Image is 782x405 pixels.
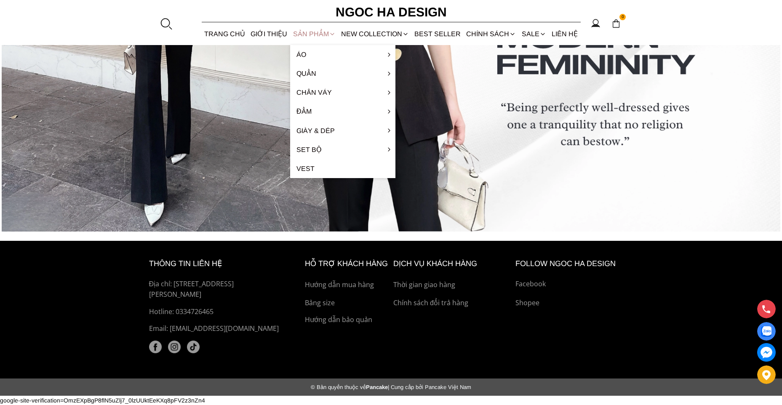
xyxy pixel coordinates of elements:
[305,258,389,270] h6: hỗ trợ khách hàng
[290,140,395,159] a: Set Bộ
[168,341,181,353] img: instagram
[290,102,395,121] a: Đầm
[290,64,395,83] a: Quần
[305,280,389,290] a: Hướng dẫn mua hàng
[149,306,286,317] a: Hotline: 0334726465
[464,23,519,45] div: Chính sách
[515,298,633,309] a: Shopee
[328,2,454,22] a: Ngoc Ha Design
[393,298,511,309] a: Chính sách đổi trả hàng
[149,341,162,353] a: facebook (1)
[761,326,771,337] img: Display image
[393,280,511,290] a: Thời gian giao hàng
[412,23,464,45] a: BEST SELLER
[187,341,200,353] a: tiktok
[141,384,641,390] div: Pancake
[290,159,395,178] a: Vest
[290,45,395,64] a: Áo
[619,14,626,21] span: 0
[248,23,290,45] a: GIỚI THIỆU
[549,23,580,45] a: LIÊN HỆ
[393,258,511,270] h6: Dịch vụ khách hàng
[611,19,621,28] img: img-CART-ICON-ksit0nf1
[305,314,389,325] a: Hướng dẫn bảo quản
[515,258,633,270] h6: Follow ngoc ha Design
[519,23,549,45] a: SALE
[388,384,471,390] span: | Cung cấp bởi Pancake Việt Nam
[757,322,776,341] a: Display image
[515,279,633,290] a: Facebook
[149,279,286,300] p: Địa chỉ: [STREET_ADDRESS][PERSON_NAME]
[149,323,286,334] p: Email: [EMAIL_ADDRESS][DOMAIN_NAME]
[338,23,411,45] a: NEW COLLECTION
[290,23,338,45] div: SẢN PHẨM
[202,23,248,45] a: TRANG CHỦ
[311,384,366,390] span: © Bản quyền thuộc về
[305,298,389,309] a: Bảng size
[290,83,395,102] a: Chân váy
[149,258,286,270] h6: thông tin liên hệ
[290,121,395,140] a: Giày & Dép
[757,343,776,362] a: messenger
